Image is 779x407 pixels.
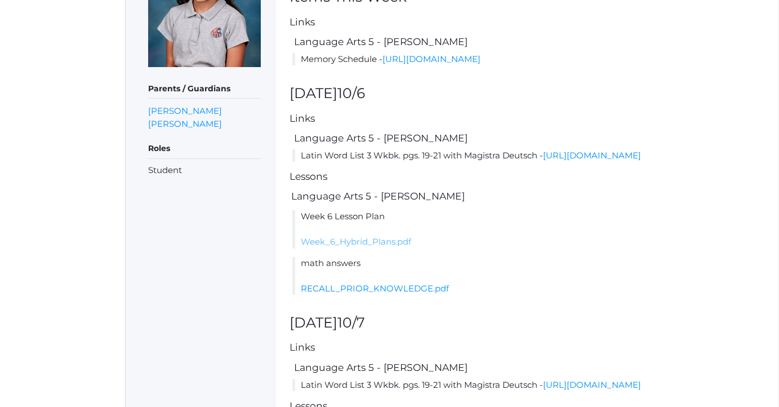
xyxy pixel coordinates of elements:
[290,86,764,101] h2: [DATE]
[292,379,764,392] li: Latin Word List 3 Wkbk. pgs. 19-21 with Magistra Deutsch -
[543,379,641,390] a: [URL][DOMAIN_NAME]
[290,113,764,124] h5: Links
[543,150,641,161] a: [URL][DOMAIN_NAME]
[290,315,764,331] h2: [DATE]
[382,54,480,64] a: [URL][DOMAIN_NAME]
[148,104,222,117] a: [PERSON_NAME]
[292,257,764,295] li: math answers
[148,164,261,177] li: Student
[148,79,261,99] h5: Parents / Guardians
[292,149,764,162] li: Latin Word List 3 Wkbk. pgs. 19-21 with Magistra Deutsch -
[292,210,764,249] li: Week 6 Lesson Plan
[301,236,411,247] a: Week_6_Hybrid_Plans.pdf
[292,37,764,47] h5: Language Arts 5 - [PERSON_NAME]
[292,53,764,66] li: Memory Schedule -
[301,283,449,294] a: RECALL_PRIOR_KNOWLEDGE.pdf
[292,362,764,373] h5: Language Arts 5 - [PERSON_NAME]
[148,117,222,130] a: [PERSON_NAME]
[290,191,764,202] h5: Language Arts 5 - [PERSON_NAME]
[337,314,365,331] span: 10/7
[290,17,764,28] h5: Links
[337,85,365,101] span: 10/6
[290,342,764,353] h5: Links
[292,133,764,144] h5: Language Arts 5 - [PERSON_NAME]
[148,139,261,158] h5: Roles
[290,171,764,182] h5: Lessons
